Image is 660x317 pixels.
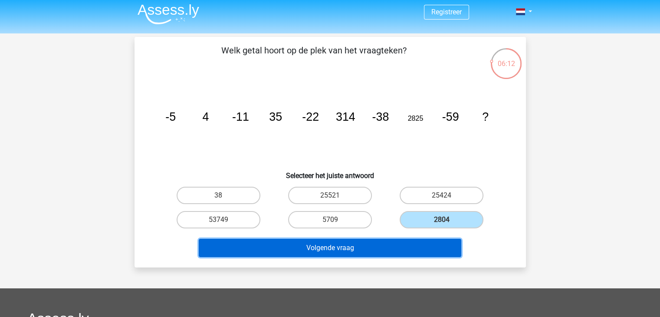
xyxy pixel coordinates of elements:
[177,211,260,228] label: 53749
[232,110,249,123] tspan: -11
[202,110,209,123] tspan: 4
[199,239,461,257] button: Volgende vraag
[372,110,389,123] tspan: -38
[482,110,489,123] tspan: ?
[400,211,483,228] label: 2804
[288,211,372,228] label: 5709
[288,187,372,204] label: 25521
[148,44,479,70] p: Welk getal hoort op de plek van het vraagteken?
[165,110,176,123] tspan: -5
[335,110,355,123] tspan: 314
[148,165,512,180] h6: Selecteer het juiste antwoord
[302,110,319,123] tspan: -22
[490,47,522,69] div: 06:12
[177,187,260,204] label: 38
[269,110,282,123] tspan: 35
[442,110,459,123] tspan: -59
[138,4,199,24] img: Assessly
[407,114,423,122] tspan: 2825
[400,187,483,204] label: 25424
[431,8,462,16] a: Registreer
